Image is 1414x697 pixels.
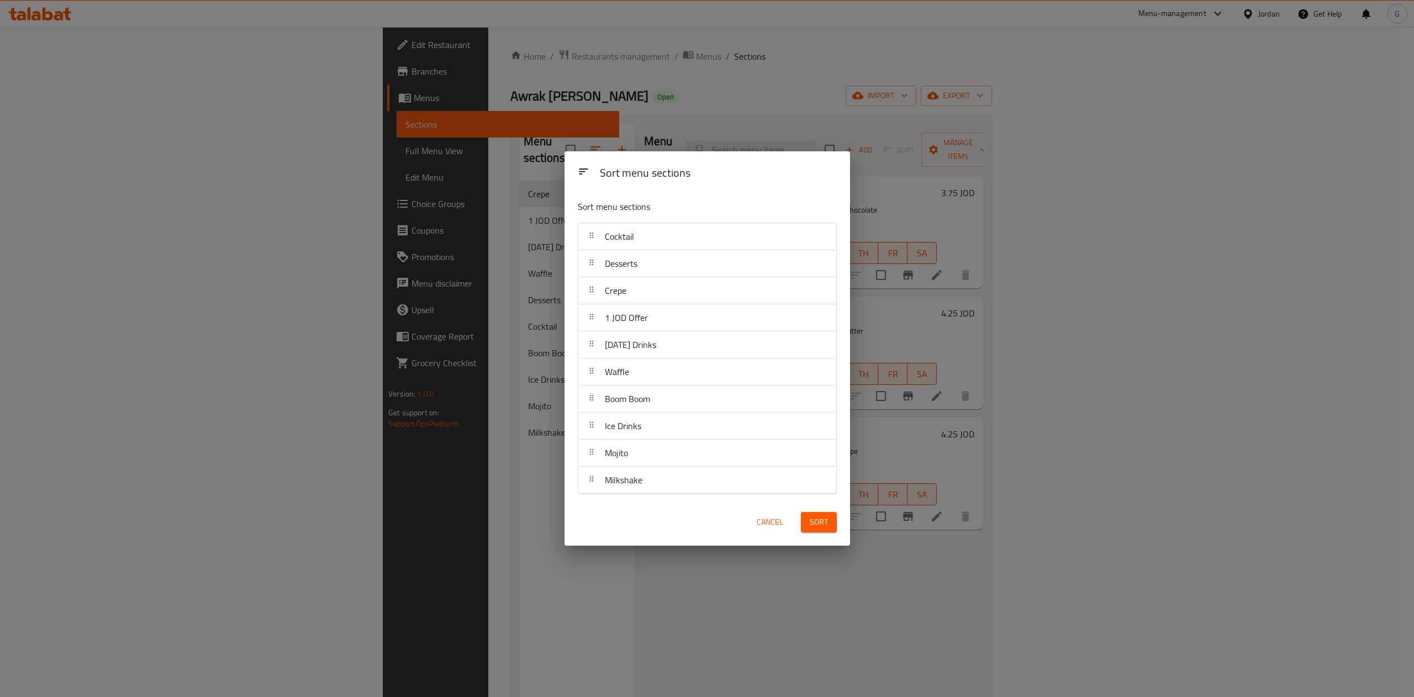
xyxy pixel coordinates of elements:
[578,440,836,467] div: Mojito
[578,200,783,214] p: Sort menu sections
[605,363,629,380] span: Waffle
[757,515,783,529] span: Cancel
[578,467,836,494] div: Milkshake
[578,304,836,331] div: 1 JOD Offer
[605,418,641,434] span: Ice Drinks
[810,515,828,529] span: Sort
[801,512,837,532] button: Sort
[578,358,836,386] div: Waffle
[752,512,788,532] button: Cancel
[605,255,637,272] span: Desserts
[578,413,836,440] div: Ice Drinks
[605,472,642,488] span: Milkshake
[578,277,836,304] div: Crepe
[605,336,656,353] span: [DATE] Drinks
[605,309,648,326] span: 1 JOD Offer
[578,331,836,358] div: [DATE] Drinks
[605,282,626,299] span: Crepe
[605,445,628,461] span: Mojito
[578,223,836,250] div: Cocktail
[605,390,650,407] span: Boom Boom
[578,250,836,277] div: Desserts
[578,386,836,413] div: Boom Boom
[605,228,634,245] span: Cocktail
[595,161,841,186] div: Sort menu sections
